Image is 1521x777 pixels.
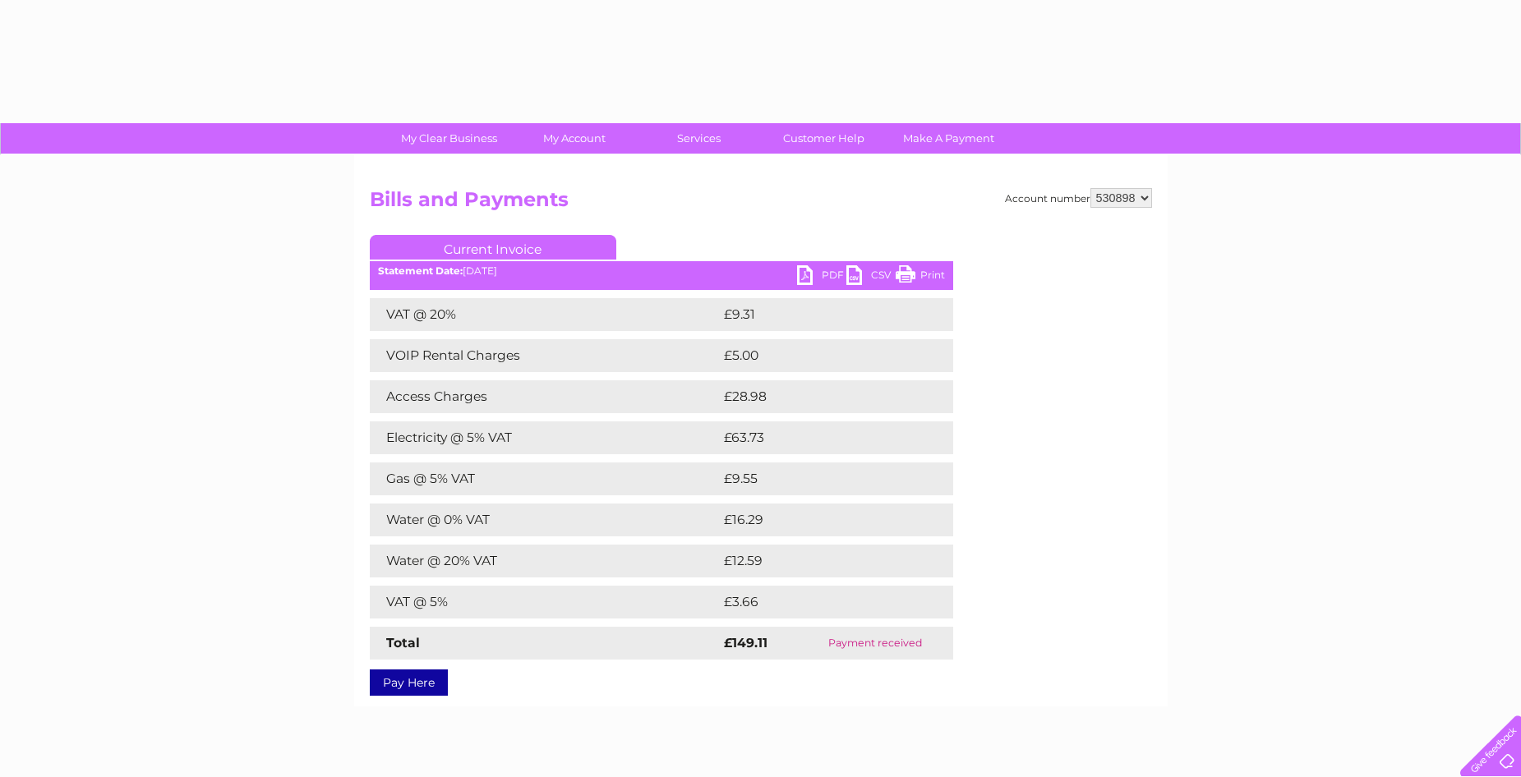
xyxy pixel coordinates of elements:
div: Account number [1005,188,1152,208]
td: £5.00 [720,339,915,372]
b: Statement Date: [378,264,463,277]
strong: Total [386,635,420,651]
a: My Clear Business [381,123,517,154]
a: Customer Help [756,123,892,154]
a: Print [896,265,945,289]
a: Services [631,123,767,154]
td: £63.73 [720,421,920,454]
strong: £149.11 [724,635,767,651]
a: PDF [797,265,846,289]
td: £16.29 [720,503,919,536]
td: £9.31 [720,298,913,331]
td: £3.66 [720,586,915,618]
a: Make A Payment [881,123,1016,154]
td: VAT @ 20% [370,298,720,331]
a: Current Invoice [370,235,616,260]
div: [DATE] [370,265,953,277]
td: VOIP Rental Charges [370,339,720,372]
td: Access Charges [370,380,720,413]
td: Water @ 20% VAT [370,545,720,577]
a: Pay Here [370,669,448,696]
a: My Account [506,123,642,154]
td: £9.55 [720,462,915,495]
td: £28.98 [720,380,921,413]
td: Payment received [798,627,952,660]
td: VAT @ 5% [370,586,720,618]
td: Electricity @ 5% VAT [370,421,720,454]
td: £12.59 [720,545,919,577]
h2: Bills and Payments [370,188,1152,219]
a: CSV [846,265,896,289]
td: Water @ 0% VAT [370,503,720,536]
td: Gas @ 5% VAT [370,462,720,495]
